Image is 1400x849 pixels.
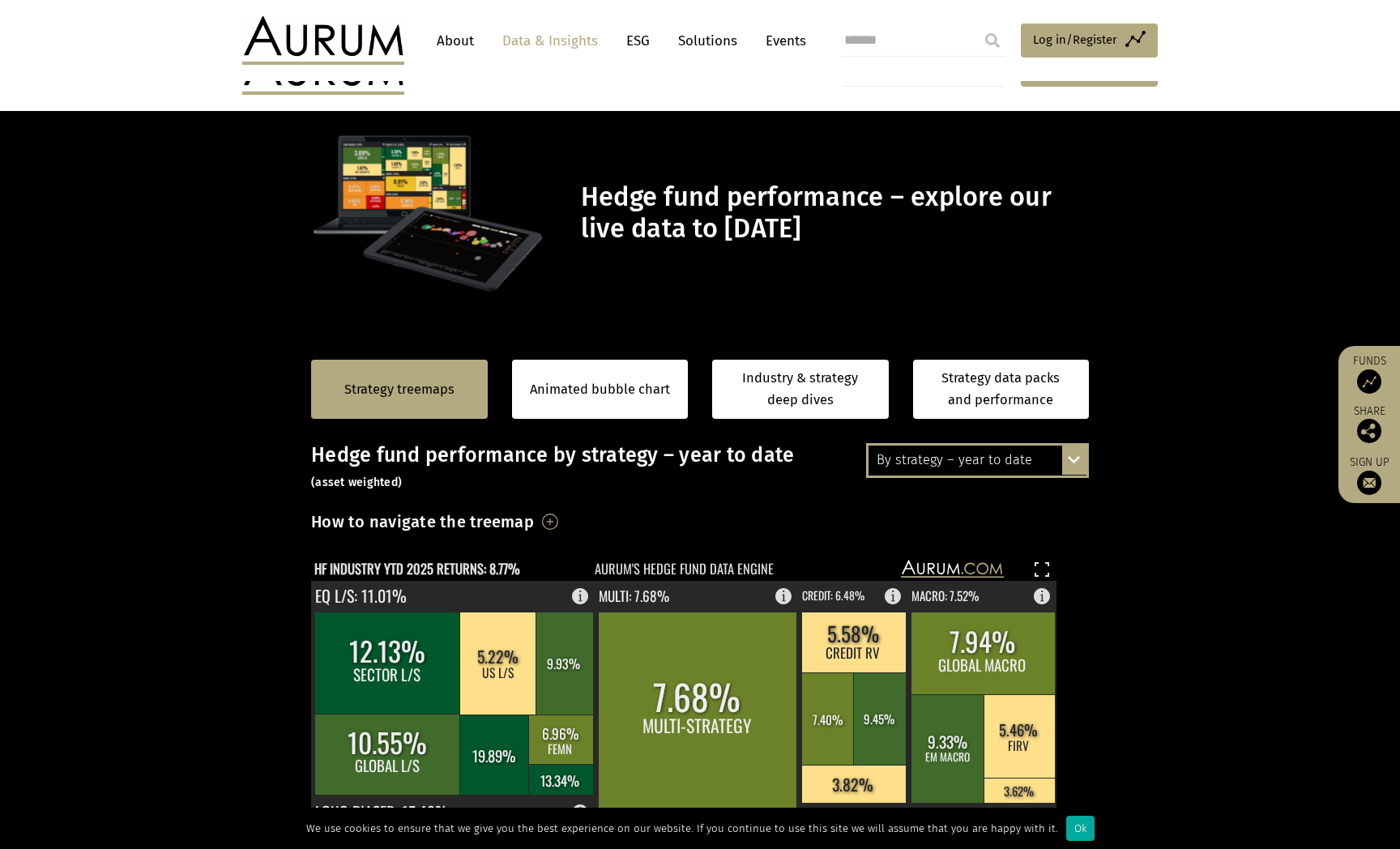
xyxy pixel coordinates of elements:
img: Share this post [1357,419,1381,443]
img: Aurum [242,16,404,65]
input: Submit [976,24,1009,57]
h1: Hedge fund performance – explore our live data to [DATE] [581,181,1085,245]
img: Sign up to our newsletter [1357,471,1381,495]
a: Animated bubble chart [530,379,670,400]
a: Sign up [1347,455,1392,495]
a: Log in/Register [1021,23,1158,58]
a: Solutions [670,26,745,56]
a: Strategy treemaps [344,379,455,400]
span: Log in/Register [1033,30,1117,49]
div: Ok [1066,816,1095,841]
a: Data & Insights [494,26,606,56]
a: Events [758,26,806,56]
a: Funds [1347,354,1392,394]
small: (asset weighted) [311,476,402,489]
a: About [429,26,482,56]
img: Access Funds [1357,369,1381,394]
a: Industry & strategy deep dives [712,360,889,419]
div: By strategy – year to date [869,446,1086,475]
a: Strategy data packs and performance [913,360,1090,419]
h3: How to navigate the treemap [311,508,534,535]
h3: Hedge fund performance by strategy – year to date [311,443,1089,492]
a: ESG [618,26,658,56]
div: Share [1347,406,1392,443]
